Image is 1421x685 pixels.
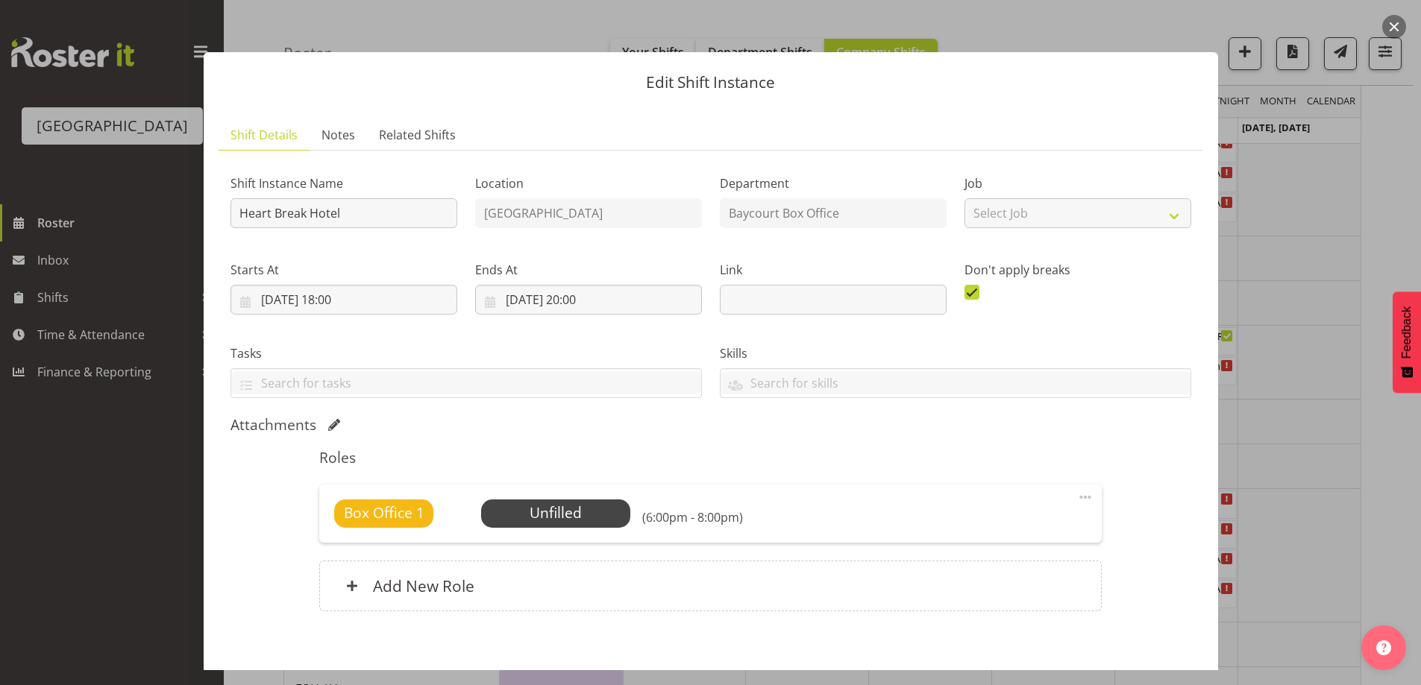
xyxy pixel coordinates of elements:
label: Department [720,174,947,192]
img: help-xxl-2.png [1376,640,1391,655]
span: Related Shifts [379,126,456,144]
button: Feedback - Show survey [1393,291,1421,393]
label: Tasks [230,344,702,362]
input: Search for skills [721,371,1191,394]
input: Click to select... [230,285,457,315]
label: Don't apply breaks [964,261,1191,279]
label: Location [475,174,702,192]
input: Search for tasks [231,371,701,394]
input: Shift Instance Name [230,198,457,228]
label: Shift Instance Name [230,174,457,192]
label: Skills [720,344,1191,362]
p: Edit Shift Instance [219,75,1203,90]
span: Box Office 1 [344,502,424,524]
label: Link [720,261,947,279]
label: Starts At [230,261,457,279]
label: Ends At [475,261,702,279]
span: Shift Details [230,126,298,144]
label: Job [964,174,1191,192]
span: Unfilled [530,502,582,523]
h5: Roles [319,449,1102,467]
h6: Add New Role [373,576,474,596]
span: Feedback [1400,306,1414,359]
h5: Attachments [230,416,316,434]
span: Notes [321,126,355,144]
h6: (6:00pm - 8:00pm) [642,510,743,525]
input: Click to select... [475,285,702,315]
